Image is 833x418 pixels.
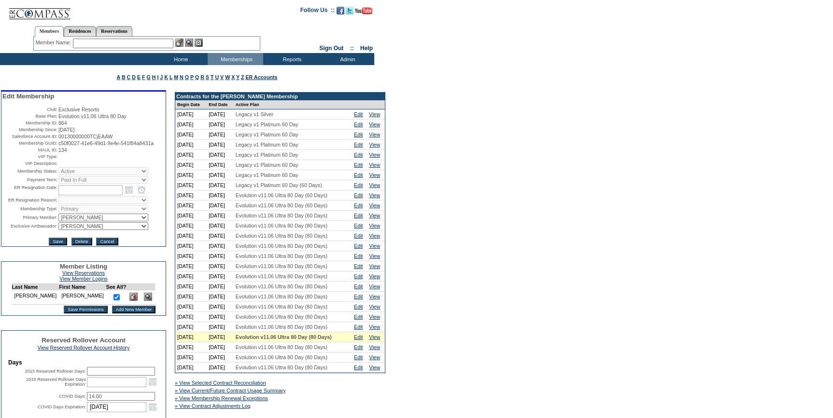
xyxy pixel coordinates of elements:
a: » View Selected Contract Reconciliation [175,380,266,386]
a: W [225,74,230,80]
a: L [169,74,172,80]
input: Add New Member [112,306,156,313]
a: Edit [354,162,363,168]
a: » View Current/Future Contract Usage Summary [175,388,286,393]
a: View Member Logins [59,276,107,282]
span: Evolution v11.06 Ultra 80 Day (80 Days) [236,263,327,269]
input: Save [49,238,67,245]
span: Legacy v1 Silver [236,111,273,117]
td: [DATE] [207,241,234,251]
a: » View Membership Renewal Exceptions [175,395,268,401]
td: [DATE] [175,211,207,221]
input: Cancel [96,238,118,245]
a: View [369,142,380,148]
a: View [369,162,380,168]
td: [DATE] [175,150,207,160]
td: Days [8,359,159,366]
span: [DATE] [58,127,75,133]
td: [DATE] [207,211,234,221]
span: Evolution v11.06 Ultra 80 Day (80 Days) [236,364,327,370]
span: 134 [58,147,67,153]
img: Become our fan on Facebook [337,7,344,14]
td: [DATE] [207,201,234,211]
span: Evolution v11.06 Ultra 80 Day (80 Days) [236,324,327,330]
span: Legacy v1 Platinum 60 Day [236,142,298,148]
a: R [200,74,204,80]
a: M [174,74,178,80]
img: View [185,39,193,47]
td: Reports [263,53,319,65]
td: [DATE] [175,363,207,373]
td: [DATE] [207,271,234,282]
td: [DATE] [175,160,207,170]
label: COVID Days Expiration: [38,405,86,409]
label: COVID Days: [59,394,86,399]
td: [DATE] [175,332,207,342]
td: [DATE] [207,282,234,292]
td: [DATE] [207,312,234,322]
span: Evolution v11.06 Ultra 80 Day [58,113,127,119]
a: Edit [354,304,363,310]
img: Subscribe to our YouTube Channel [355,7,372,14]
a: View [369,283,380,289]
td: [DATE] [207,231,234,241]
td: [DATE] [175,271,207,282]
a: J [160,74,163,80]
a: View [369,152,380,158]
span: Legacy v1 Platinum 60 Day [236,121,298,127]
a: B [122,74,126,80]
td: [DATE] [207,160,234,170]
td: [DATE] [175,170,207,180]
span: Evolution v11.06 Ultra 80 Day (80 Days) [236,314,327,320]
a: View [369,243,380,249]
a: Edit [354,344,363,350]
span: c50f0027-41e6-49d1-9e4e-541f84a8431a [58,140,154,146]
a: View [369,253,380,259]
a: P [190,74,194,80]
td: [DATE] [175,221,207,231]
a: View [369,364,380,370]
a: View [369,202,380,208]
td: [DATE] [207,261,234,271]
a: Edit [354,202,363,208]
td: [DATE] [207,342,234,352]
td: Base Plan: [2,113,57,119]
a: Residences [64,26,96,36]
img: Follow us on Twitter [346,7,353,14]
td: Membership GUID: [2,140,57,146]
a: ER Accounts [245,74,277,80]
a: U [215,74,219,80]
span: 864 [58,120,67,126]
td: [DATE] [207,322,234,332]
td: [DATE] [207,251,234,261]
td: Club: [2,107,57,112]
span: Evolution v11.06 Ultra 80 Day (80 Days) [236,304,327,310]
td: [DATE] [175,231,207,241]
a: View [369,294,380,299]
td: Admin [319,53,374,65]
a: A [117,74,120,80]
span: Evolution v11.06 Ultra 80 Day (60 Days) [236,202,327,208]
td: Home [152,53,208,65]
td: [DATE] [175,190,207,201]
a: Edit [354,354,363,360]
a: F [142,74,145,80]
td: VIP Type: [2,154,57,160]
a: Edit [354,172,363,178]
td: [DATE] [207,352,234,363]
a: Z [241,74,244,80]
td: [DATE] [175,120,207,130]
a: X [231,74,235,80]
td: [DATE] [175,352,207,363]
td: ER Resignation Reason: [2,196,57,204]
a: Edit [354,294,363,299]
a: Edit [354,273,363,279]
a: Edit [354,132,363,137]
a: Edit [354,334,363,340]
td: [DATE] [207,150,234,160]
a: Edit [354,121,363,127]
td: See All? [106,284,127,290]
a: Q [195,74,199,80]
img: Reservations [195,39,203,47]
a: Edit [354,263,363,269]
